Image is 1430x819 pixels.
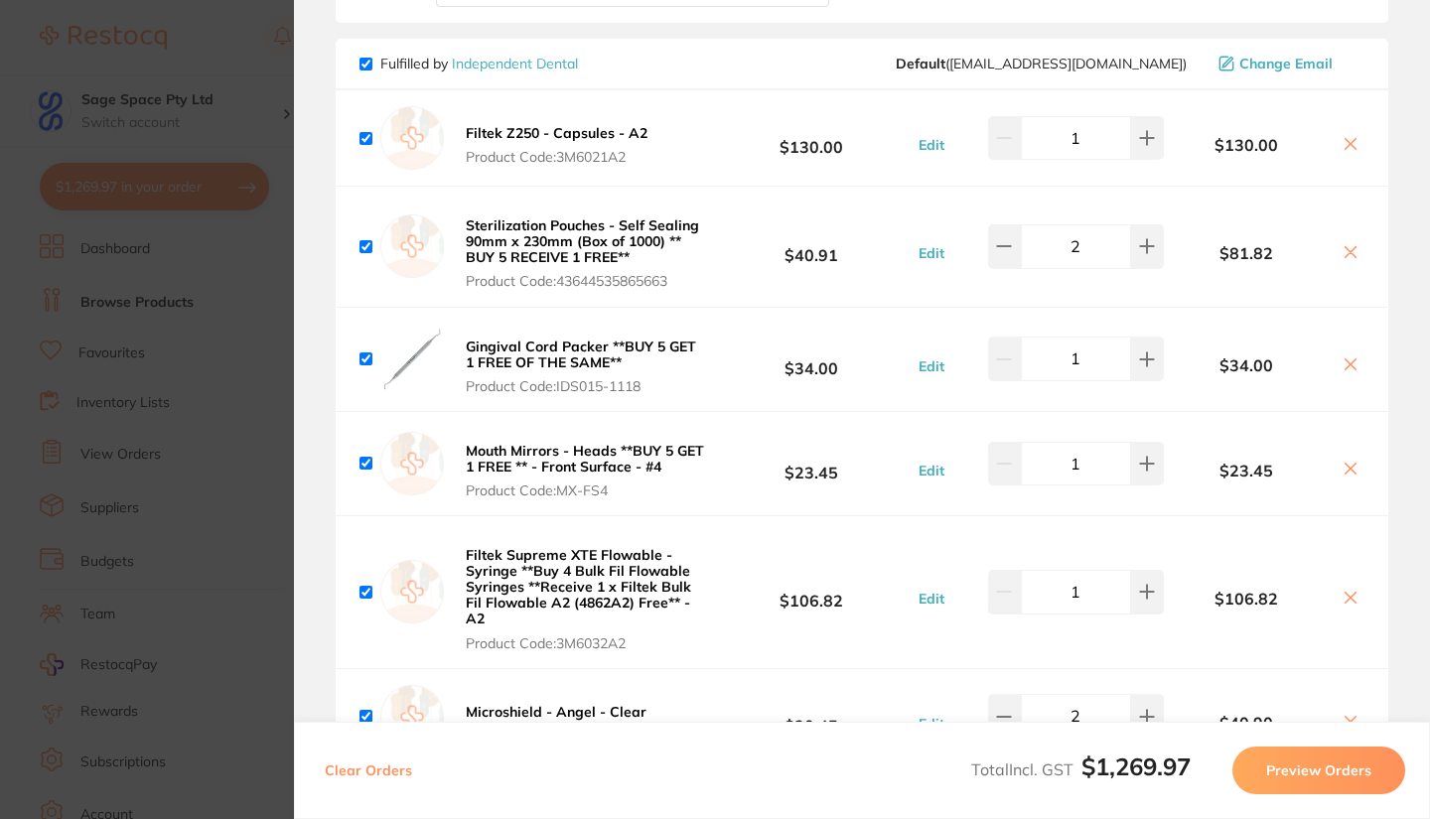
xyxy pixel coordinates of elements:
[1164,244,1329,262] b: $81.82
[466,635,705,651] span: Product Code: 3M6032A2
[466,442,704,476] b: Mouth Mirrors - Heads **BUY 5 GET 1 FREE ** - Front Surface - #4
[1213,55,1364,72] button: Change Email
[1164,136,1329,154] b: $130.00
[460,338,711,395] button: Gingival Cord Packer **BUY 5 GET 1 FREE OF THE SAME** Product Code:IDS015-1118
[380,56,578,71] p: Fulfilled by
[1239,56,1333,71] span: Change Email
[460,703,652,745] button: Microshield - Angel - Clear Product Code:JJ70000723
[460,442,711,499] button: Mouth Mirrors - Heads **BUY 5 GET 1 FREE ** - Front Surface - #4 Product Code:MX-FS4
[380,560,444,623] img: empty.jpg
[711,341,912,377] b: $34.00
[380,432,444,495] img: empty.jpg
[466,338,696,371] b: Gingival Cord Packer **BUY 5 GET 1 FREE OF THE SAME**
[913,357,950,375] button: Edit
[711,574,912,611] b: $106.82
[896,56,1187,71] span: orders@independentdental.com.au
[460,216,711,290] button: Sterilization Pouches - Self Sealing 90mm x 230mm (Box of 1000) ** BUY 5 RECEIVE 1 FREE** Product...
[466,482,705,498] span: Product Code: MX-FS4
[466,546,691,627] b: Filtek Supreme XTE Flowable - Syringe **Buy 4 Bulk Fil Flowable Syringes **Receive 1 x Filtek Bul...
[460,546,711,652] button: Filtek Supreme XTE Flowable - Syringe **Buy 4 Bulk Fil Flowable Syringes **Receive 1 x Filtek Bul...
[711,228,912,265] b: $40.91
[466,273,705,289] span: Product Code: 43644535865663
[466,124,647,142] b: Filtek Z250 - Capsules - A2
[913,244,950,262] button: Edit
[913,136,950,154] button: Edit
[1164,590,1329,608] b: $106.82
[466,703,646,721] b: Microshield - Angel - Clear
[466,216,699,266] b: Sterilization Pouches - Self Sealing 90mm x 230mm (Box of 1000) ** BUY 5 RECEIVE 1 FREE**
[971,759,1191,779] span: Total Incl. GST
[466,149,647,165] span: Product Code: 3M6021A2
[913,715,950,733] button: Edit
[1164,714,1329,732] b: $40.90
[380,106,444,170] img: empty.jpg
[711,446,912,482] b: $23.45
[1164,462,1329,479] b: $23.45
[1164,356,1329,374] b: $34.00
[711,120,912,157] b: $130.00
[452,55,578,72] a: Independent Dental
[466,378,705,394] span: Product Code: IDS015-1118
[913,462,950,479] button: Edit
[711,698,912,735] b: $20.45
[1232,747,1405,794] button: Preview Orders
[1081,751,1191,781] b: $1,269.97
[380,685,444,749] img: empty.jpg
[460,124,653,166] button: Filtek Z250 - Capsules - A2 Product Code:3M6021A2
[896,55,945,72] b: Default
[319,747,418,794] button: Clear Orders
[380,328,444,391] img: d2dvYWZjdg
[913,590,950,608] button: Edit
[380,214,444,278] img: empty.jpg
